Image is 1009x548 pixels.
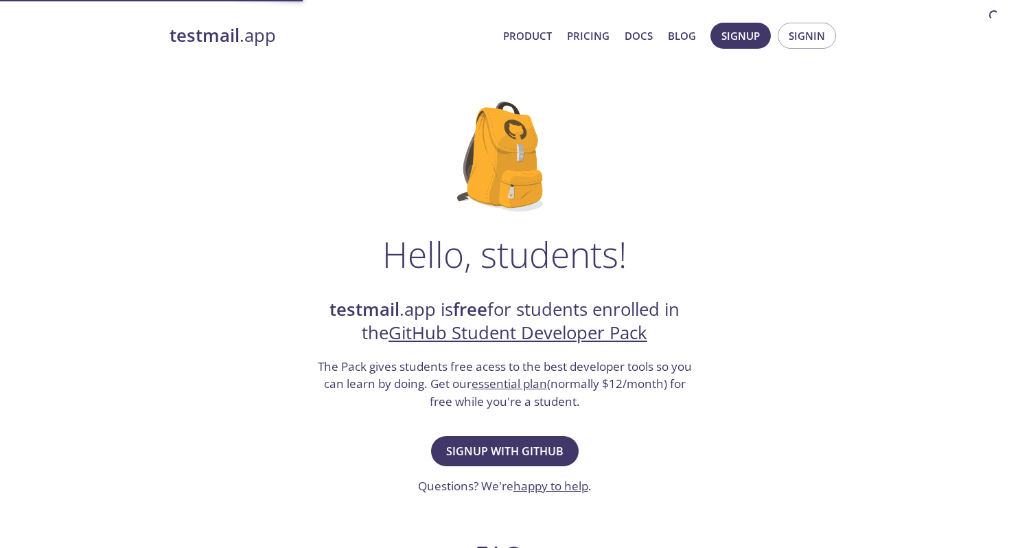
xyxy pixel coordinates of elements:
img: github-student-backpack.png [457,102,553,212]
a: Docs [625,27,653,45]
h1: Hello, students! [382,233,627,275]
a: testmail.app [170,24,492,47]
span: Signup with GitHub [446,442,564,461]
strong: testmail [329,297,399,321]
h3: Questions? We're . [418,477,592,495]
button: Signup with GitHub [431,436,579,466]
a: happy to help [513,478,588,494]
h3: The Pack gives students free acess to the best developer tools so you can learn by doing. Get our... [316,358,693,411]
button: Signup [710,23,771,49]
a: Product [503,27,552,45]
h2: .app is for students enrolled in the [316,298,693,345]
a: Pricing [567,27,610,45]
strong: testmail [170,23,240,47]
button: Signin [778,23,836,49]
a: essential plan [472,376,547,391]
span: Signin [789,27,825,45]
strong: free [453,297,487,321]
a: Blog [668,27,696,45]
span: Signup [721,27,760,45]
a: GitHub Student Developer Pack [388,321,647,345]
